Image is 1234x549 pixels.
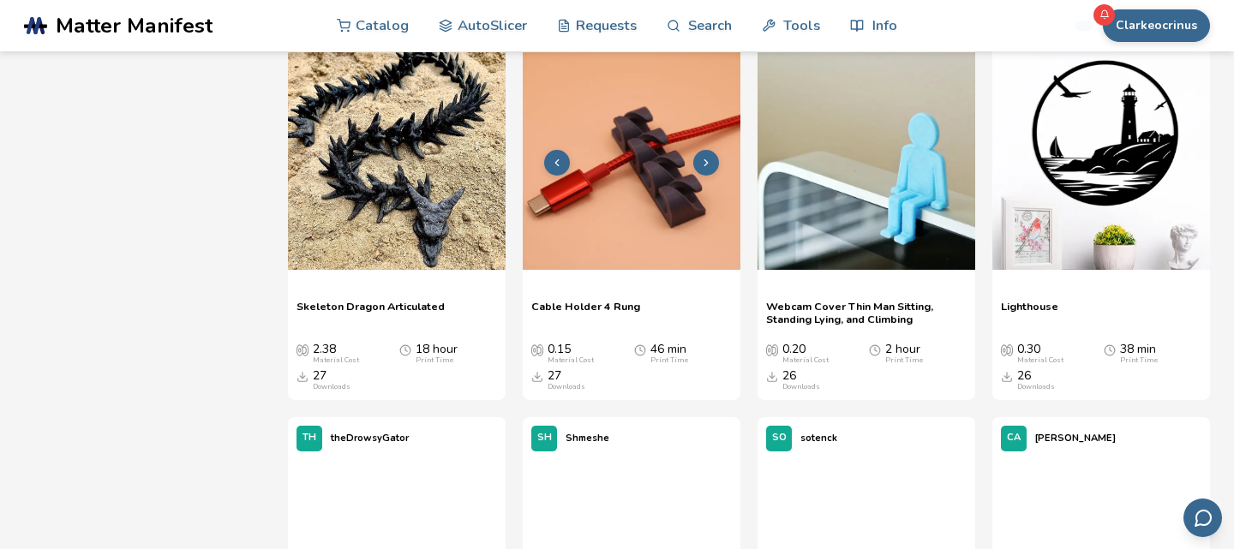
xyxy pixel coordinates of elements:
div: 27 [313,369,350,391]
a: Lighthouse [1001,300,1058,325]
span: SO [772,433,787,444]
span: Average Print Time [634,343,646,356]
div: Material Cost [1017,356,1063,365]
div: Downloads [313,383,350,391]
div: 46 min [650,343,688,365]
div: 2 hour [885,343,923,365]
span: Average Print Time [399,343,411,356]
div: Print Time [416,356,453,365]
div: Print Time [885,356,923,365]
div: 0.15 [548,343,594,365]
div: Material Cost [548,356,594,365]
div: Material Cost [313,356,359,365]
div: 26 [782,369,820,391]
p: [PERSON_NAME] [1035,429,1116,447]
span: Average Cost [297,343,308,356]
a: Webcam Cover Thin Man Sitting, Standing Lying, and Climbing [766,300,967,325]
div: 0.20 [782,343,829,365]
span: Average Print Time [1104,343,1116,356]
span: Average Print Time [869,343,881,356]
div: 38 min [1120,343,1158,365]
div: Downloads [1017,383,1055,391]
p: Shmeshe [566,429,609,447]
span: SH [537,433,552,444]
span: Average Cost [1001,343,1013,356]
div: 18 hour [416,343,458,365]
p: sotenck [800,429,837,447]
div: Downloads [548,383,585,391]
div: 0.30 [1017,343,1063,365]
div: 26 [1017,369,1055,391]
div: 27 [548,369,585,391]
a: Cable Holder 4 Rung [531,300,640,325]
span: Downloads [531,369,543,383]
div: Print Time [1120,356,1158,365]
a: Skeleton Dragon Articulated [297,300,445,325]
span: Downloads [297,369,308,383]
div: Material Cost [782,356,829,365]
div: 2.38 [313,343,359,365]
span: Average Cost [766,343,778,356]
div: Print Time [650,356,688,365]
span: Average Cost [531,343,543,356]
span: CA [1007,433,1021,444]
span: Matter Manifest [56,14,213,38]
button: Send feedback via email [1183,498,1222,537]
span: TH [303,433,316,444]
span: Downloads [1001,369,1013,383]
span: Downloads [766,369,778,383]
div: Downloads [782,383,820,391]
p: theDrowsyGator [331,429,409,447]
button: Clarkeocrinus [1103,9,1210,42]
